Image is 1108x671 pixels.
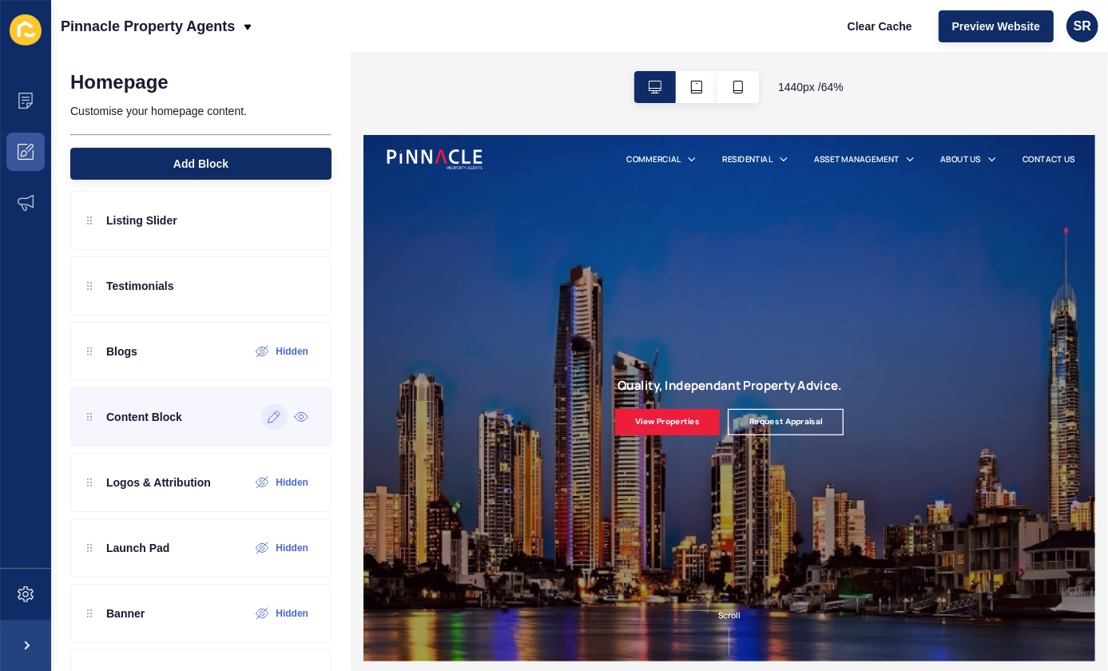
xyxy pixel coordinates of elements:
a: ASSET MANAGEMENT [709,29,842,48]
span: Add Block [173,156,228,172]
a: View Properties [395,431,561,472]
p: Pinnacle Property Agents [61,6,235,46]
p: Blogs [106,343,137,359]
a: ABOUT US [907,29,971,48]
label: Hidden [276,542,308,554]
button: Preview Website [939,10,1054,42]
a: COMMERCIAL [413,29,498,48]
p: Logos & Attribution [106,474,211,490]
img: Pinnacle Property Logo [32,16,192,61]
label: Hidden [276,345,308,358]
span: SR [1074,18,1091,34]
span: 1440 px / 64 % [778,79,844,95]
p: Testimonials [106,278,174,294]
button: Add Block [70,148,332,180]
a: RESIDENTIAL [564,29,642,48]
p: Banner [106,605,145,621]
p: Listing Slider [106,212,177,228]
h2: Quality, Independant Property Advice. [399,382,752,405]
a: Request Appraisal [573,431,755,472]
p: Content Block [106,409,182,425]
h1: Homepage [70,71,169,93]
p: Customise your homepage content. [70,93,332,129]
button: Clear Cache [834,10,926,42]
p: Launch Pad [106,540,169,556]
span: Preview Website [952,18,1040,34]
label: Hidden [276,607,308,620]
span: Clear Cache [848,18,912,34]
label: Hidden [276,476,308,489]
